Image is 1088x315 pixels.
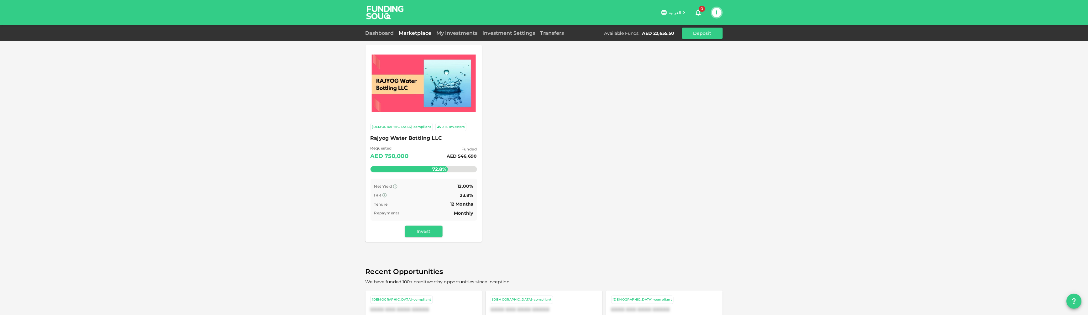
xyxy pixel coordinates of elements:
button: Deposit [682,28,723,39]
a: My Investments [434,30,480,36]
span: 0 [699,6,705,12]
div: [DEMOGRAPHIC_DATA]-compliant [613,297,672,302]
div: XXXX XXX XXXX XXXXX [491,307,597,312]
div: AED 22,655.50 [642,30,675,36]
div: XXXX XXX XXXX XXXXX [611,307,718,312]
button: Invest [405,226,443,237]
span: 12 Months [450,201,473,207]
span: Net Yield [374,184,392,189]
span: IRR [374,193,381,197]
div: XXXX XXX XXXX XXXXX [371,307,477,312]
div: Available Funds : [604,30,640,36]
span: Rajyog Water Bottling LLC [371,134,477,143]
span: Monthly [454,210,473,216]
span: Repayments [374,211,400,215]
span: 23.8% [460,192,473,198]
span: العربية [669,10,681,15]
a: Dashboard [365,30,397,36]
a: Investment Settings [480,30,538,36]
a: Transfers [538,30,567,36]
button: 0 [692,6,705,19]
span: Requested [371,145,409,151]
div: [DEMOGRAPHIC_DATA]-compliant [372,124,431,130]
button: I [712,8,722,17]
span: We have funded 100+ creditworthy opportunities since inception [365,279,510,285]
a: Marketplace [397,30,434,36]
img: Marketplace Logo [372,55,476,112]
div: 215 [443,124,448,130]
span: Recent Opportunities [365,266,723,278]
a: Marketplace Logo [DEMOGRAPHIC_DATA]-compliant 215Investors Rajyog Water Bottling LLC Requested AE... [365,45,482,242]
div: [DEMOGRAPHIC_DATA]-compliant [492,297,552,302]
span: 12.00% [458,183,473,189]
div: Investors [449,124,465,130]
span: Funded [447,146,477,152]
span: Tenure [374,202,388,207]
button: question [1067,294,1082,309]
div: [DEMOGRAPHIC_DATA]-compliant [372,297,431,302]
